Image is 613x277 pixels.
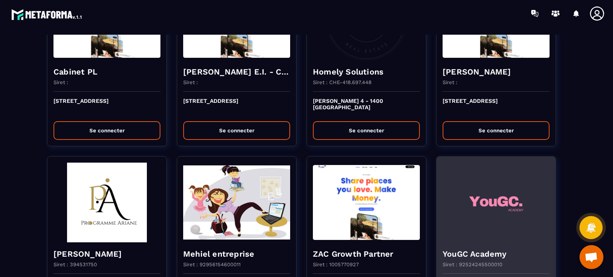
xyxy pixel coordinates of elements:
p: Siret : [443,79,457,85]
p: [STREET_ADDRESS] [183,98,290,115]
p: Siret : [53,79,68,85]
img: funnel-background [443,163,550,242]
button: Se connecter [443,121,550,140]
img: funnel-background [313,163,420,242]
p: Siret : CHE-418.697.448 [313,79,372,85]
img: logo [11,7,83,22]
p: Siret : 92956154600011 [183,261,241,267]
h4: ZAC Growth Partner [313,248,420,259]
p: [STREET_ADDRESS] [53,98,160,115]
p: [PERSON_NAME] 4 - 1400 [GEOGRAPHIC_DATA] [313,98,420,115]
p: [STREET_ADDRESS] [443,98,550,115]
img: funnel-background [183,163,290,242]
h4: YouGC Academy [443,248,550,259]
p: Siret : 394531750 [53,261,97,267]
img: funnel-background [53,163,160,242]
h4: Mehiel entreprise [183,248,290,259]
button: Se connecter [53,121,160,140]
h4: [PERSON_NAME] E.I. - Cabinet Aequivalens [183,66,290,77]
p: Siret : 1005770927 [313,261,359,267]
a: Ouvrir le chat [579,245,603,269]
h4: [PERSON_NAME] [53,248,160,259]
p: Siret : 92524245500010 [443,261,502,267]
h4: Cabinet PL [53,66,160,77]
button: Se connecter [183,121,290,140]
button: Se connecter [313,121,420,140]
h4: Homely Solutions [313,66,420,77]
p: Siret : [183,79,198,85]
h4: [PERSON_NAME] [443,66,550,77]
